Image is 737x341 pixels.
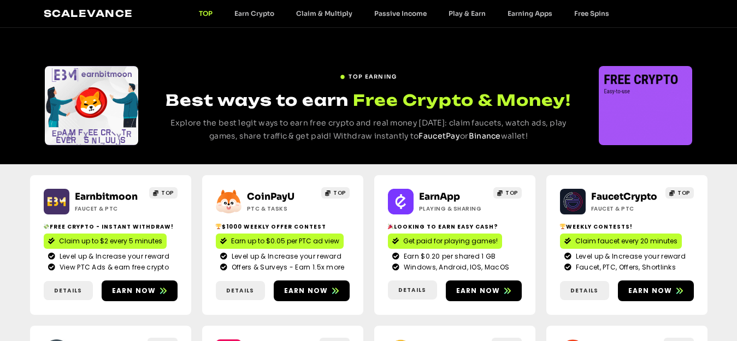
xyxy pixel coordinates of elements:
a: CoinPayU [247,191,294,202]
span: TOP [677,189,690,197]
img: 🏆 [560,224,565,229]
h2: $1000 Weekly Offer contest [216,223,350,231]
span: Claim faucet every 20 minutes [575,236,677,246]
a: Earn now [102,280,178,301]
span: Earn up to $0.05 per PTC ad view [231,236,339,246]
h2: Weekly contests! [560,223,694,231]
div: Slides [45,66,138,145]
a: Claim up to $2 every 5 minutes [44,234,167,249]
span: Earn now [284,286,328,296]
span: Claim up to $2 every 5 minutes [59,236,162,246]
a: Details [216,281,265,300]
a: Earn now [618,280,694,301]
span: Level up & Increase your reward [57,252,169,261]
a: FaucetPay [418,131,460,141]
span: Details [570,286,598,295]
span: Best ways to earn [166,91,349,110]
span: Faucet, PTC, Offers, Shortlinks [573,262,676,272]
a: Claim faucet every 20 minutes [560,234,682,249]
span: TOP [161,189,174,197]
h2: Playing & Sharing [419,205,487,213]
a: Details [560,281,609,300]
span: Earn now [112,286,156,296]
span: Details [54,286,82,295]
a: Free Spins [563,9,620,17]
img: 💸 [44,224,49,229]
a: Earn Crypto [223,9,285,17]
h2: Faucet & PTC [591,205,659,213]
a: TOP [665,187,694,199]
a: FaucetCrypto [591,191,657,202]
a: TOP [149,187,178,199]
span: Details [226,286,254,295]
span: Level up & Increase your reward [573,252,686,261]
a: TOP [321,187,350,199]
a: Passive Income [363,9,438,17]
span: Earn now [628,286,673,296]
a: Earnbitmoon [75,191,138,202]
h2: Free crypto - Instant withdraw! [44,223,178,231]
a: Get paid for playing games! [388,234,502,249]
span: Offers & Surveys - Earn 1.5x more [229,262,345,272]
h2: Faucet & PTC [75,205,143,213]
span: TOP [505,189,518,197]
h2: ptc & Tasks [247,205,315,213]
nav: Menu [188,9,620,17]
a: Earn up to $0.05 per PTC ad view [216,234,344,249]
span: Free Crypto & Money! [353,89,571,111]
span: View PTC Ads & earn free crypto [57,262,169,272]
a: EarnApp [419,191,460,202]
div: Slides [599,66,692,145]
span: TOP [333,189,346,197]
span: Get paid for playing games! [403,236,498,246]
a: Play & Earn [438,9,497,17]
img: 🏆 [216,224,221,229]
span: Level up & Increase your reward [229,252,341,261]
span: TOP EARNING [349,73,397,81]
a: TOP [493,187,522,199]
span: Earn now [456,286,500,296]
a: Earn now [274,280,350,301]
span: Earn $0.20 per shared 1 GB [401,252,496,261]
a: Binance [469,131,501,141]
span: Details [398,286,426,294]
p: Explore the best legit ways to earn free crypto and real money [DATE]: claim faucets, watch ads, ... [158,117,579,143]
a: Scalevance [44,8,133,19]
span: Windows, Android, IOS, MacOS [401,262,509,272]
a: Earn now [446,280,522,301]
a: Claim & Multiply [285,9,363,17]
a: TOP [188,9,223,17]
a: Earning Apps [497,9,563,17]
a: Details [388,280,437,300]
a: TOP EARNING [340,68,397,81]
a: Details [44,281,93,300]
img: 🎉 [388,224,393,229]
h2: Looking to Earn Easy Cash? [388,223,522,231]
